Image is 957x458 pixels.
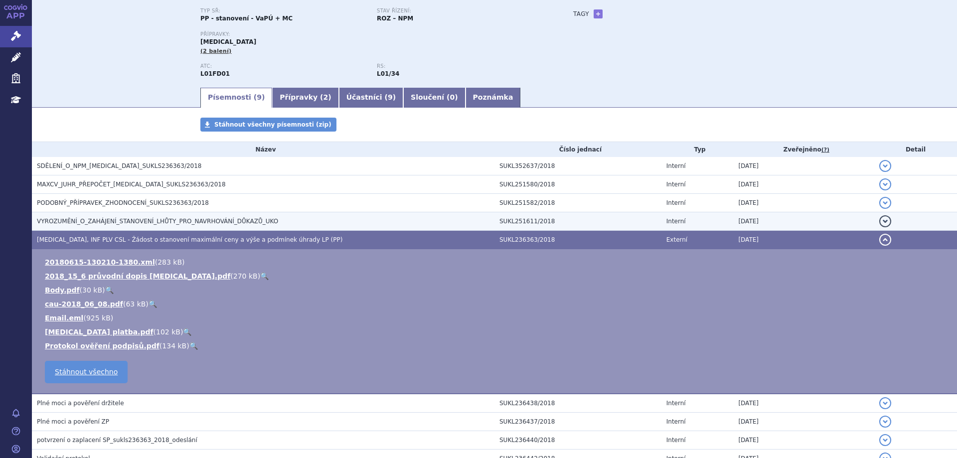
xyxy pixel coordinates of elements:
[37,236,342,243] span: KANJINTI, INF PLV CSL - Žádost o stanovení maximální ceny a výše a podmínek úhrady LP (PP)
[200,15,293,22] strong: PP - stanovení - VaPÚ + MC
[260,272,269,280] a: 🔍
[45,257,947,267] li: ( )
[45,314,83,322] a: Email.eml
[733,413,874,431] td: [DATE]
[45,285,947,295] li: ( )
[594,9,603,18] a: +
[45,341,947,351] li: ( )
[879,197,891,209] button: detail
[879,215,891,227] button: detail
[879,434,891,446] button: detail
[466,88,521,108] a: Poznámka
[450,93,455,101] span: 0
[733,157,874,175] td: [DATE]
[45,327,947,337] li: ( )
[45,342,159,350] a: Protokol ověření podpisů.pdf
[666,199,686,206] span: Interní
[733,394,874,413] td: [DATE]
[214,121,331,128] span: Stáhnout všechny písemnosti (zip)
[45,286,80,294] a: Body.pdf
[666,218,686,225] span: Interní
[666,181,686,188] span: Interní
[45,313,947,323] li: ( )
[200,88,272,108] a: Písemnosti (9)
[339,88,403,108] a: Účastníci (9)
[733,231,874,249] td: [DATE]
[200,70,230,77] strong: TRASTUZUMAB
[377,63,543,69] p: RS:
[37,162,201,169] span: SDĚLENÍ_O_NPM_KANJINTI_SUKLS236363/2018
[37,181,226,188] span: MAXCV_JUHR_PŘEPOČET_KANJINTI_SUKLS236363/2018
[388,93,393,101] span: 9
[183,328,191,336] a: 🔍
[403,88,465,108] a: Sloučení (0)
[200,38,256,45] span: [MEDICAL_DATA]
[37,400,124,407] span: Plné moci a pověření držitele
[257,93,262,101] span: 9
[733,431,874,450] td: [DATE]
[879,416,891,428] button: detail
[45,271,947,281] li: ( )
[200,63,367,69] p: ATC:
[494,175,661,194] td: SUKL251580/2018
[666,400,686,407] span: Interní
[573,8,589,20] h3: Tagy
[494,231,661,249] td: SUKL236363/2018
[874,142,957,157] th: Detail
[45,299,947,309] li: ( )
[666,162,686,169] span: Interní
[879,397,891,409] button: detail
[158,258,182,266] span: 283 kB
[200,31,553,37] p: Přípravky:
[494,157,661,175] td: SUKL352637/2018
[821,147,829,153] abbr: (?)
[494,394,661,413] td: SUKL236438/2018
[879,160,891,172] button: detail
[666,437,686,444] span: Interní
[272,88,338,108] a: Přípravky (2)
[879,178,891,190] button: detail
[666,418,686,425] span: Interní
[45,361,128,383] a: Stáhnout všechno
[200,118,336,132] a: Stáhnout všechny písemnosti (zip)
[37,218,278,225] span: VYROZUMĚNÍ_O_ZAHÁJENÍ_STANOVENÍ_LHŮTY_PRO_NAVRHOVÁNÍ_DŮKAZŮ_UKO
[733,175,874,194] td: [DATE]
[45,328,154,336] a: [MEDICAL_DATA] platba.pdf
[733,212,874,231] td: [DATE]
[233,272,258,280] span: 270 kB
[494,413,661,431] td: SUKL236437/2018
[45,272,230,280] a: 2018_15_6 průvodní dopis [MEDICAL_DATA].pdf
[162,342,186,350] span: 134 kB
[494,431,661,450] td: SUKL236440/2018
[126,300,146,308] span: 63 kB
[666,236,687,243] span: Externí
[733,142,874,157] th: Zveřejněno
[37,437,197,444] span: potvrzení o zaplacení SP_sukls236363_2018_odeslání
[494,142,661,157] th: Číslo jednací
[879,234,891,246] button: detail
[32,142,494,157] th: Název
[156,328,180,336] span: 102 kB
[661,142,734,157] th: Typ
[86,314,111,322] span: 925 kB
[733,194,874,212] td: [DATE]
[82,286,102,294] span: 30 kB
[323,93,328,101] span: 2
[149,300,157,308] a: 🔍
[105,286,114,294] a: 🔍
[377,70,399,77] strong: trastuzumab
[377,8,543,14] p: Stav řízení:
[45,300,123,308] a: cau-2018_06_08.pdf
[200,8,367,14] p: Typ SŘ:
[189,342,198,350] a: 🔍
[37,418,109,425] span: Plné moci a pověření ZP
[494,194,661,212] td: SUKL251582/2018
[494,212,661,231] td: SUKL251611/2018
[377,15,413,22] strong: ROZ – NPM
[200,48,232,54] span: (2 balení)
[45,258,155,266] a: 20180615-130210-1380.xml
[37,199,209,206] span: PODOBNÝ_PŘÍPRAVEK_ZHODNOCENÍ_SUKLS236363/2018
